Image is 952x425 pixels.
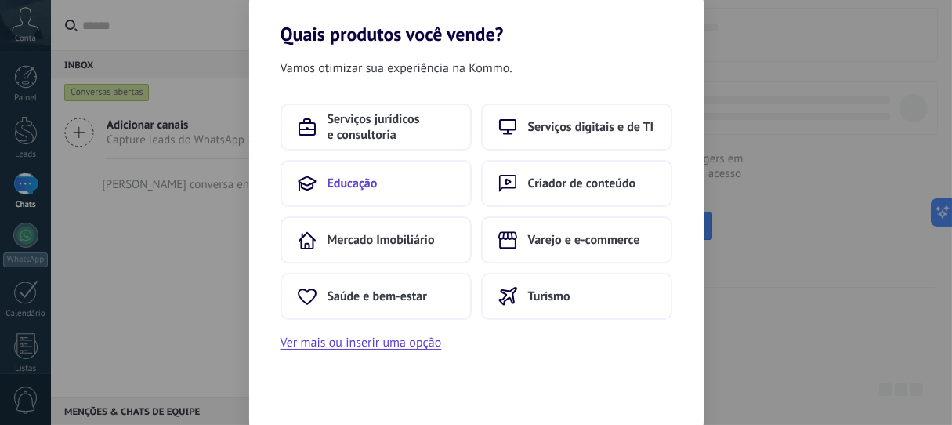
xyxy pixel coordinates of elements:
[281,104,472,151] button: Serviços jurídicos e consultoria
[481,216,672,263] button: Varejo e e-commerce
[281,332,442,353] button: Ver mais ou inserir uma opção
[281,160,472,207] button: Educação
[328,289,427,304] span: Saúde e bem-estar
[528,232,640,248] span: Varejo e e-commerce
[528,176,636,191] span: Criador de conteúdo
[328,176,378,191] span: Educação
[281,216,472,263] button: Mercado Imobiliário
[281,273,472,320] button: Saúde e bem-estar
[481,273,672,320] button: Turismo
[528,119,654,135] span: Serviços digitais e de TI
[328,232,435,248] span: Mercado Imobiliário
[481,160,672,207] button: Criador de conteúdo
[481,104,672,151] button: Serviços digitais e de TI
[528,289,570,304] span: Turismo
[328,111,454,143] span: Serviços jurídicos e consultoria
[281,58,512,78] span: Vamos otimizar sua experiência na Kommo.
